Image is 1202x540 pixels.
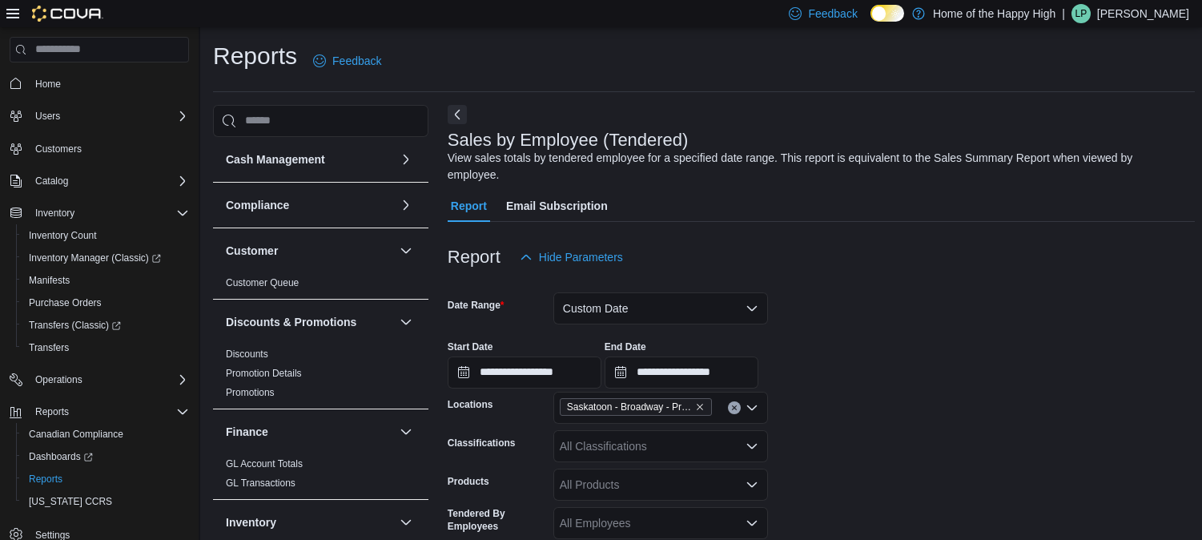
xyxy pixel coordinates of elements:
button: Inventory [396,513,416,532]
span: Transfers (Classic) [22,316,189,335]
span: Inventory Manager (Classic) [22,248,189,268]
span: GL Account Totals [226,457,303,470]
div: Lulu Perry [1071,4,1091,23]
span: Reports [29,402,189,421]
h3: Customer [226,243,278,259]
a: Transfers (Classic) [22,316,127,335]
button: Customer [396,241,416,260]
button: Remove Saskatoon - Broadway - Prairie Records from selection in this group [695,402,705,412]
input: Press the down key to open a popover containing a calendar. [605,357,758,389]
button: Compliance [396,195,416,215]
button: Clear input [728,401,741,414]
a: Dashboards [16,445,195,468]
a: Promotion Details [226,368,302,379]
a: Transfers (Classic) [16,314,195,336]
button: Finance [226,424,393,440]
a: Inventory Count [22,226,103,245]
span: Saskatoon - Broadway - Prairie Records [560,398,712,416]
h3: Report [448,248,500,267]
button: Discounts & Promotions [226,314,393,330]
span: Inventory [35,207,74,220]
span: Feedback [808,6,857,22]
span: Catalog [29,171,189,191]
a: Transfers [22,338,75,357]
span: Transfers [22,338,189,357]
span: Home [29,74,189,94]
span: Manifests [29,274,70,287]
h3: Cash Management [226,151,325,167]
span: Manifests [22,271,189,290]
label: Date Range [448,299,505,312]
span: Purchase Orders [22,293,189,312]
a: Home [29,75,67,94]
div: Customer [213,273,428,299]
button: Inventory [226,514,393,530]
span: Canadian Compliance [29,428,123,441]
span: LP [1075,4,1087,23]
span: Washington CCRS [22,492,189,511]
span: Email Subscription [506,190,608,222]
button: Customers [3,137,195,160]
a: Manifests [22,271,76,290]
div: Discounts & Promotions [213,345,428,409]
label: Start Date [448,341,493,353]
p: | [1062,4,1065,23]
span: Feedback [332,53,381,69]
span: Reports [29,473,62,486]
button: Users [3,105,195,127]
span: Catalog [35,175,68,187]
span: Reports [35,405,69,418]
h3: Inventory [226,514,276,530]
span: Report [451,190,487,222]
span: Discounts [226,348,268,361]
button: Hide Parameters [513,241,629,273]
label: Products [448,475,489,488]
a: Promotions [226,387,275,398]
button: Open list of options [746,517,758,530]
a: Customer Queue [226,277,299,288]
button: Cash Management [396,150,416,169]
button: Purchase Orders [16,292,195,314]
button: Operations [29,370,89,389]
a: Reports [22,469,69,489]
button: Transfers [16,336,195,359]
a: Customers [29,139,88,159]
span: Inventory Count [29,229,97,242]
a: [US_STATE] CCRS [22,492,119,511]
button: Next [448,105,467,124]
label: End Date [605,341,646,353]
div: View sales totals by tendered employee for a specified date range. This report is equivalent to t... [448,150,1188,183]
h3: Compliance [226,197,289,213]
span: Customer Queue [226,276,299,289]
span: Dashboards [29,450,93,463]
p: Home of the Happy High [933,4,1055,23]
button: Inventory Count [16,224,195,247]
button: Reports [29,402,75,421]
span: Hide Parameters [539,249,623,265]
h3: Discounts & Promotions [226,314,356,330]
button: Canadian Compliance [16,423,195,445]
a: GL Account Totals [226,458,303,469]
a: Feedback [307,45,388,77]
a: Canadian Compliance [22,425,130,444]
span: Operations [35,373,82,386]
span: Users [29,107,189,126]
span: Customers [35,143,82,155]
span: Inventory Count [22,226,189,245]
button: Reports [16,468,195,490]
h3: Sales by Employee (Tendered) [448,131,689,150]
button: Open list of options [746,440,758,453]
span: Promotions [226,386,275,399]
a: Inventory Manager (Classic) [16,247,195,269]
span: Dashboards [22,447,189,466]
span: Promotion Details [226,367,302,380]
button: Finance [396,422,416,441]
button: Compliance [226,197,393,213]
img: Cova [32,6,103,22]
a: Dashboards [22,447,99,466]
button: Catalog [29,171,74,191]
button: Discounts & Promotions [396,312,416,332]
span: Users [35,110,60,123]
span: GL Transactions [226,477,295,490]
